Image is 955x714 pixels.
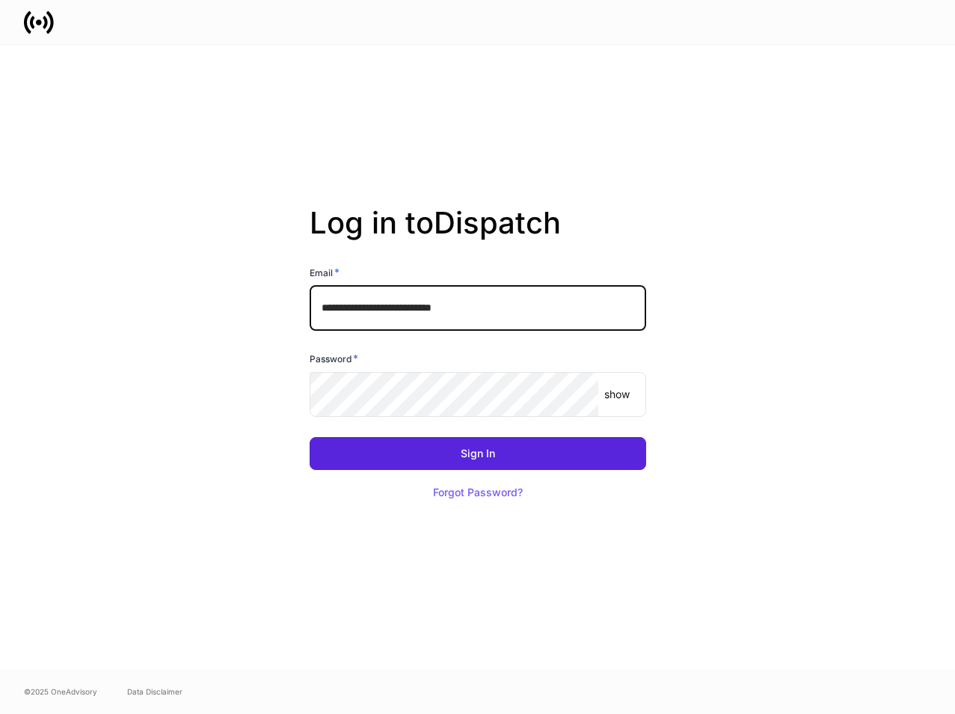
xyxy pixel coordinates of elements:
button: Sign In [310,437,646,470]
h6: Password [310,351,358,366]
span: © 2025 OneAdvisory [24,686,97,698]
h2: Log in to Dispatch [310,205,646,265]
a: Data Disclaimer [127,686,182,698]
div: Forgot Password? [433,487,523,498]
button: Forgot Password? [414,476,541,509]
p: show [604,387,630,402]
h6: Email [310,265,340,280]
div: Sign In [461,448,495,459]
